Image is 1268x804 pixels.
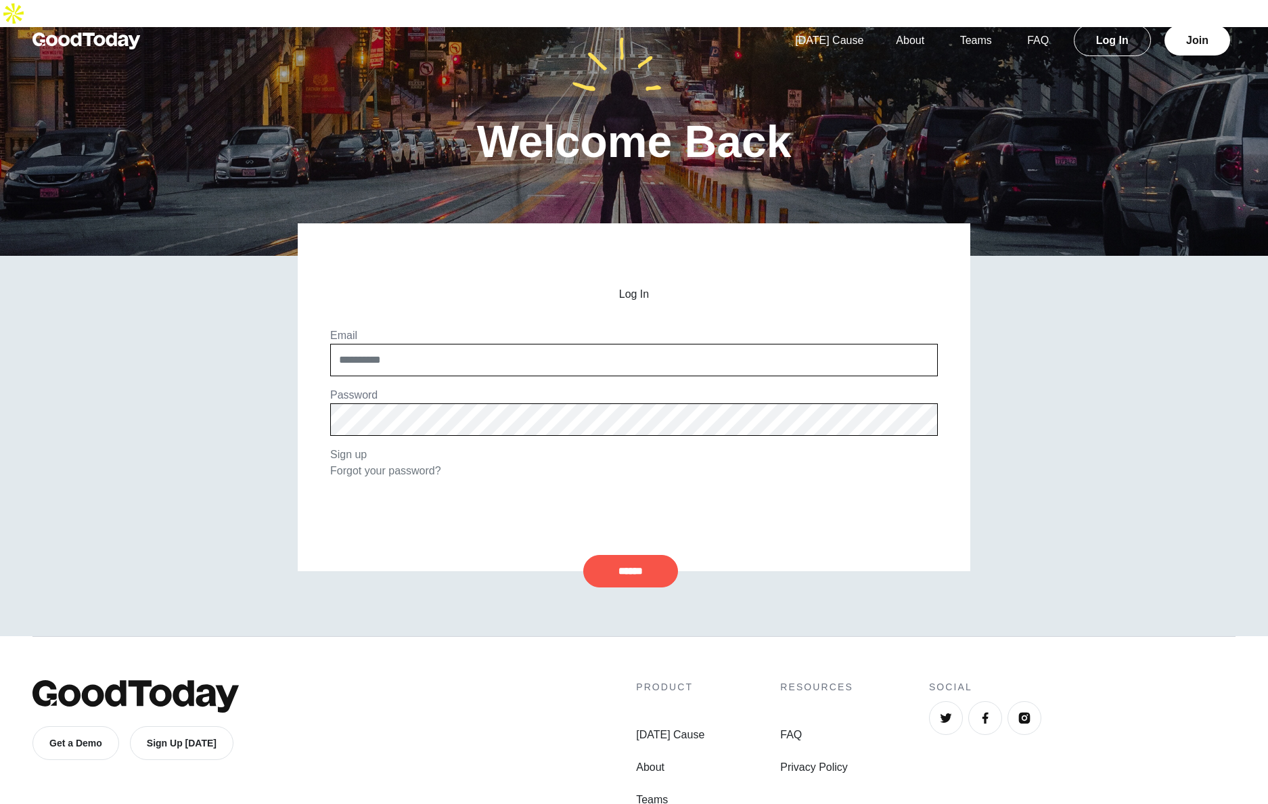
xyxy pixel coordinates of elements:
[330,389,378,401] label: Password
[780,727,853,743] a: FAQ
[968,701,1002,735] a: Facebook
[978,711,992,725] img: Facebook
[779,35,880,46] a: [DATE] Cause
[330,288,938,300] h2: Log In
[636,759,704,776] a: About
[1074,24,1151,56] a: Log In
[32,680,239,713] img: GoodToday
[32,32,141,49] img: GoodToday
[130,726,233,760] a: Sign Up [DATE]
[1164,25,1230,55] a: Join
[330,465,441,476] a: Forgot your password?
[1011,35,1065,46] a: FAQ
[1018,711,1031,725] img: Instagram
[929,680,1236,694] h4: Social
[636,727,704,743] a: [DATE] Cause
[32,726,119,760] a: Get a Demo
[929,701,963,735] a: Twitter
[330,330,357,341] label: Email
[1007,701,1041,735] a: Instagram
[880,35,941,46] a: About
[944,35,1008,46] a: Teams
[477,119,792,164] h1: Welcome Back
[780,759,853,776] a: Privacy Policy
[939,711,953,725] img: Twitter
[330,449,367,460] a: Sign up
[780,680,853,694] h4: Resources
[636,680,704,694] h4: Product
